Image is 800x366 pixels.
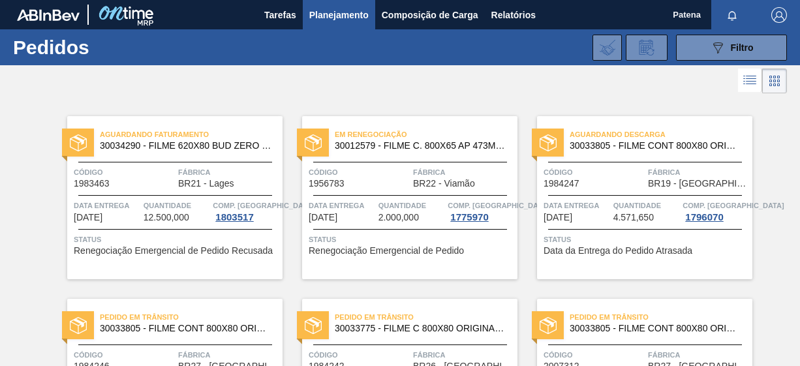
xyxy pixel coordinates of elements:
span: 1983463 [74,179,110,189]
span: Composição de Carga [382,7,478,23]
span: Status [309,233,514,246]
span: 30033805 - FILME CONT 800X80 ORIG 473 MP C12 429 [100,324,272,333]
a: Comp. [GEOGRAPHIC_DATA]1803517 [213,199,279,222]
span: Data da Entrega do Pedido Atrasada [544,246,692,256]
span: Renegociação Emergencial de Pedido [309,246,464,256]
img: status [305,317,322,334]
span: 30033805 - FILME CONT 800X80 ORIG 473 MP C12 429 [570,141,742,151]
a: statusAguardando Faturamento30034290 - FILME 620X80 BUD ZERO 350 SLK C8Código1983463FábricaBR21 -... [48,116,283,279]
div: Solicitação de Revisão de Pedidos [626,35,668,61]
img: status [540,134,557,151]
span: 2.000,000 [378,213,419,222]
span: 4.571,650 [613,213,654,222]
img: status [70,317,87,334]
span: Quantidade [378,199,445,212]
span: Filtro [731,42,754,53]
span: Comp. Carga [213,199,314,212]
span: Código [74,348,175,361]
span: Status [74,233,279,246]
div: Visão em Lista [738,69,762,93]
div: 1803517 [213,212,256,222]
span: Código [544,348,645,361]
span: Pedido em Trânsito [100,311,283,324]
span: Comp. Carga [683,199,784,212]
a: Comp. [GEOGRAPHIC_DATA]1796070 [683,199,749,222]
span: Aguardando Faturamento [100,128,283,141]
span: Data entrega [309,199,375,212]
a: Comp. [GEOGRAPHIC_DATA]1775970 [448,199,514,222]
button: Notificações [711,6,753,24]
span: BR19 - Nova Rio [648,179,749,189]
span: Pedido em Trânsito [570,311,752,324]
span: Status [544,233,749,246]
span: Data entrega [544,199,610,212]
span: Código [309,166,410,179]
span: BR22 - Viamão [413,179,475,189]
span: Fábrica [648,166,749,179]
span: Quantidade [144,199,210,212]
span: Código [74,166,175,179]
a: statusEm renegociação30012579 - FILME C. 800X65 AP 473ML C12 429Código1956783FábricaBR22 - Viamão... [283,116,517,279]
span: 12.500,000 [144,213,189,222]
img: TNhmsLtSVTkK8tSr43FrP2fwEKptu5GPRR3wAAAABJRU5ErkJggg== [17,9,80,21]
span: Em renegociação [335,128,517,141]
span: Pedido em Trânsito [335,311,517,324]
span: Renegociação Emergencial de Pedido Recusada [74,246,273,256]
span: Fábrica [413,348,514,361]
div: Importar Negociações dos Pedidos [592,35,622,61]
span: 1984247 [544,179,579,189]
div: Visão em Cards [762,69,787,93]
span: Código [309,348,410,361]
span: Relatórios [491,7,536,23]
span: 30033775 - FILME C 800X80 ORIGINAL MP 269ML [335,324,507,333]
span: Fábrica [178,348,279,361]
span: Tarefas [264,7,296,23]
span: 30033805 - FILME CONT 800X80 ORIG 473 MP C12 429 [570,324,742,333]
span: 07/08/2025 [309,213,337,222]
span: Fábrica [413,166,514,179]
span: Aguardando Descarga [570,128,752,141]
span: 06/08/2025 [74,213,102,222]
span: 12/08/2025 [544,213,572,222]
img: Logout [771,7,787,23]
img: status [305,134,322,151]
div: 1775970 [448,212,491,222]
span: Planejamento [309,7,369,23]
span: Data entrega [74,199,140,212]
span: Fábrica [178,166,279,179]
span: Comp. Carga [448,199,549,212]
span: 30034290 - FILME 620X80 BUD ZERO 350 SLK C8 [100,141,272,151]
h1: Pedidos [13,40,192,55]
span: Fábrica [648,348,749,361]
span: BR21 - Lages [178,179,234,189]
a: statusAguardando Descarga30033805 - FILME CONT 800X80 ORIG 473 MP C12 429Código1984247FábricaBR19... [517,116,752,279]
span: Quantidade [613,199,680,212]
button: Filtro [676,35,787,61]
img: status [540,317,557,334]
span: 30012579 - FILME C. 800X65 AP 473ML C12 429 [335,141,507,151]
img: status [70,134,87,151]
span: Código [544,166,645,179]
span: 1956783 [309,179,345,189]
div: 1796070 [683,212,726,222]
